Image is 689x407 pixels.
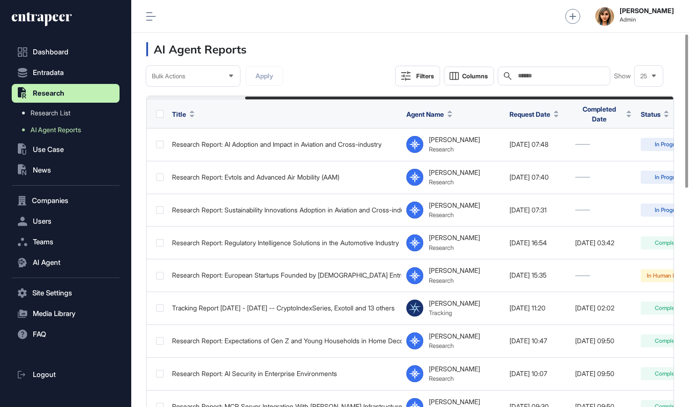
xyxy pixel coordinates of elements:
div: [PERSON_NAME] [429,332,480,340]
span: Media Library [33,310,75,317]
div: Research Report: Regulatory Intelligence Solutions in the Automotive Industry [172,239,397,247]
span: AI Agent Reports [30,126,81,134]
div: [PERSON_NAME] [429,202,480,209]
h3: AI Agent Reports [146,42,247,56]
button: Agent Name [406,109,452,119]
span: Status [641,109,660,119]
div: [DATE] 07:31 [509,206,566,214]
div: Tracking [429,309,480,317]
button: Columns [444,67,494,85]
div: [DATE] 11:20 [509,304,566,312]
button: News [12,161,120,180]
div: [PERSON_NAME] [429,267,480,274]
span: Site Settings [32,289,72,297]
span: Logout [33,371,56,378]
button: Teams [12,233,120,251]
div: Filters [416,72,434,80]
div: Research Report: Evtols and Advanced Air Mobility (AAM) [172,173,397,181]
span: Columns [462,73,488,80]
span: Companies [32,197,68,204]
div: Research Report: AI Adoption and Impact in Aviation and Cross-industry [172,141,397,148]
div: [DATE] 02:02 [575,304,631,312]
span: Title [172,109,186,119]
div: [PERSON_NAME] [429,365,480,373]
div: [DATE] 07:40 [509,173,566,181]
div: [DATE] 16:54 [509,239,566,247]
span: FAQ [33,331,46,338]
div: [DATE] 03:42 [575,239,631,247]
div: Research [429,277,480,284]
span: Show [614,72,631,80]
div: Research [429,178,480,186]
button: Title [172,109,195,119]
div: [DATE] 09:50 [575,337,631,345]
span: Entradata [33,69,64,76]
button: Filters [395,66,440,86]
span: 25 [640,73,647,80]
div: Research [429,244,480,251]
div: [PERSON_NAME] [429,136,480,143]
span: Research [33,90,64,97]
span: Teams [33,238,53,246]
div: [PERSON_NAME] [429,300,480,307]
strong: [PERSON_NAME] [620,7,674,15]
span: AI Agent [33,259,60,266]
div: Research [429,375,480,382]
span: Dashboard [33,48,68,56]
span: Admin [620,16,674,23]
button: Companies [12,191,120,210]
button: Completed Date [575,104,631,124]
span: Completed Date [575,104,623,124]
span: News [33,166,51,174]
div: Research Report: AI Security in Enterprise Environments [172,370,397,377]
div: [PERSON_NAME] [429,234,480,241]
div: [DATE] 10:47 [509,337,566,345]
button: Media Library [12,304,120,323]
div: [DATE] 07:48 [509,141,566,148]
span: Use Case [33,146,64,153]
button: AI Agent [12,253,120,272]
div: [DATE] 09:50 [575,370,631,377]
button: Research [12,84,120,103]
span: Research List [30,109,70,117]
div: Research Report: Sustainability Innovations Adoption in Aviation and Cross-industry Comparison [172,206,397,214]
span: Agent Name [406,109,444,119]
a: Research List [16,105,120,121]
div: Tracking Report [DATE] - [DATE] -- CryptoIndexSeries, Exotoll and 13 others [172,304,397,312]
span: Users [33,218,52,225]
span: Bulk Actions [152,73,185,80]
a: Logout [12,365,120,384]
button: Request Date [509,109,559,119]
div: [DATE] 15:35 [509,271,566,279]
div: Research [429,211,480,219]
a: Dashboard [12,43,120,61]
button: Use Case [12,140,120,159]
div: Research Report: European Startups Founded by [DEMOGRAPHIC_DATA] Entrepreneurs [172,271,397,279]
div: Research [429,342,480,349]
img: admin-avatar [595,7,614,26]
div: [PERSON_NAME] [429,398,480,406]
div: [DATE] 10:07 [509,370,566,377]
div: [PERSON_NAME] [429,169,480,176]
div: Research Report: Expectations of Gen Z and Young Households in Home Decoration and Renovation Wit... [172,337,397,345]
button: Users [12,212,120,231]
button: FAQ [12,325,120,344]
button: Status [641,109,669,119]
span: Request Date [509,109,550,119]
a: AI Agent Reports [16,121,120,138]
button: Site Settings [12,284,120,302]
div: Research [429,145,480,153]
button: Entradata [12,63,120,82]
